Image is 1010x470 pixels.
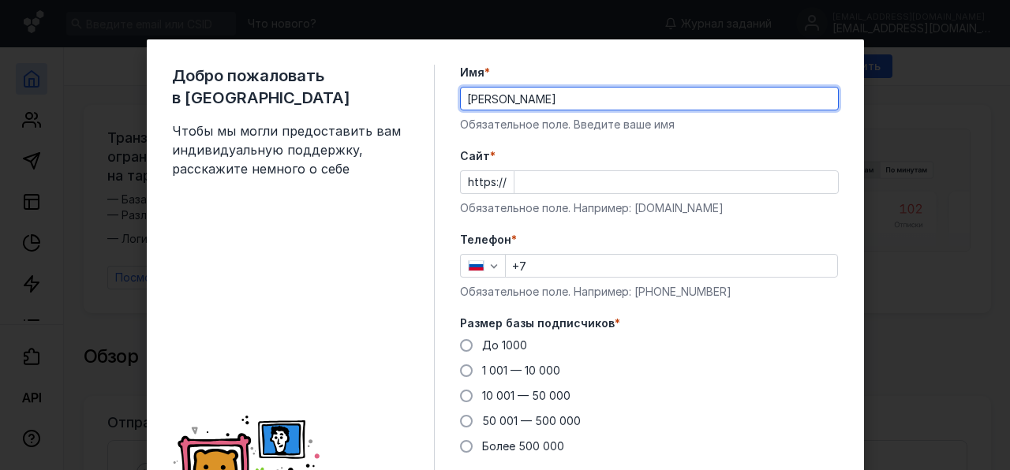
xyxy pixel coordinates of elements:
div: Обязательное поле. Введите ваше имя [460,117,839,132]
span: Чтобы мы могли предоставить вам индивидуальную поддержку, расскажите немного о себе [172,121,409,178]
span: До 1000 [482,338,527,352]
span: Cайт [460,148,490,164]
span: Имя [460,65,484,80]
span: Размер базы подписчиков [460,315,615,331]
div: Обязательное поле. Например: [DOMAIN_NAME] [460,200,839,216]
span: Телефон [460,232,511,248]
span: Более 500 000 [482,439,564,453]
span: 10 001 — 50 000 [482,389,570,402]
span: Добро пожаловать в [GEOGRAPHIC_DATA] [172,65,409,109]
span: 1 001 — 10 000 [482,364,560,377]
span: 50 001 — 500 000 [482,414,581,427]
div: Обязательное поле. Например: [PHONE_NUMBER] [460,284,839,300]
